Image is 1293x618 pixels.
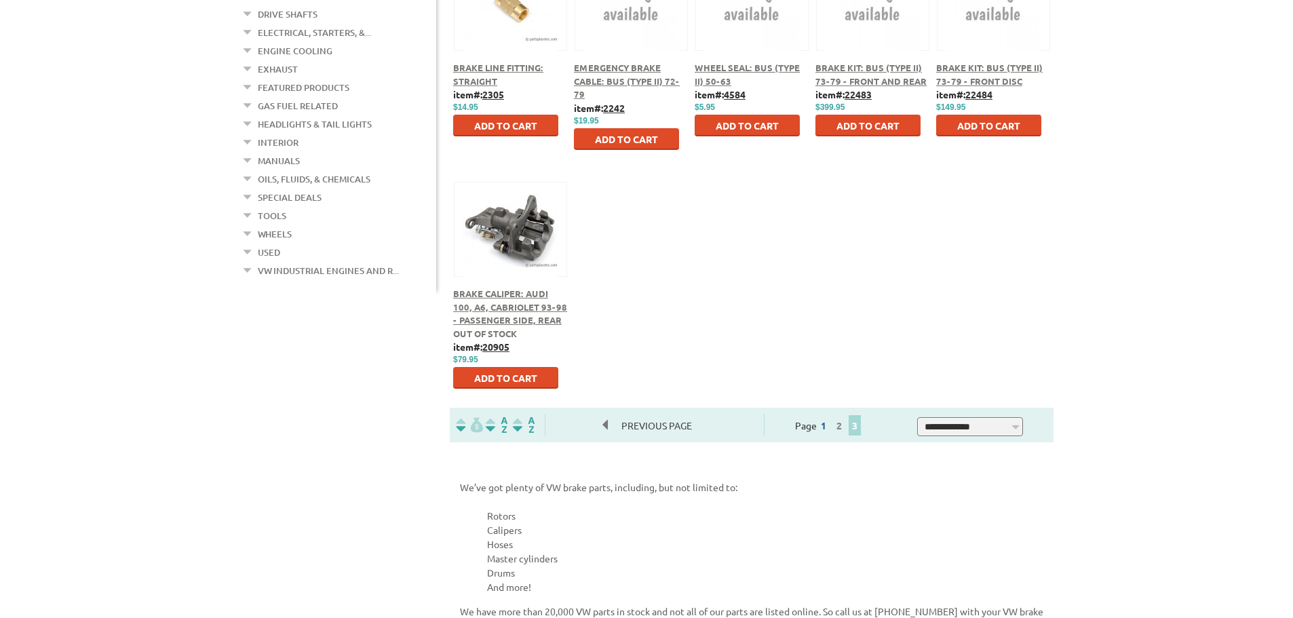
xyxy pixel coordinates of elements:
u: 22484 [965,88,992,100]
a: Gas Fuel Related [258,97,338,115]
span: $149.95 [936,102,965,112]
a: 1 [817,419,830,431]
a: Wheel Seal: Bus (Type II) 50-63 [695,62,800,87]
li: Hoses [487,537,1043,552]
img: Sort by Headline [483,417,510,433]
a: Featured Products [258,79,349,96]
u: 20905 [482,341,509,353]
span: $19.95 [574,116,599,125]
b: item#: [574,102,625,114]
a: Tools [258,207,286,225]
u: 22483 [845,88,872,100]
div: Page [764,414,893,436]
u: 2305 [482,88,504,100]
span: Previous Page [608,415,706,436]
button: Add to Cart [695,115,800,136]
span: 3 [849,415,861,436]
li: And more! [487,580,1043,594]
a: Special Deals [258,189,322,206]
li: Drums [487,566,1043,580]
b: item#: [453,341,509,353]
a: Electrical, Starters, &... [258,24,371,41]
span: $5.95 [695,102,715,112]
p: We’ve got plenty of VW brake parts, including, but not limited to: [460,480,1043,495]
a: Engine Cooling [258,42,332,60]
li: Rotors [487,509,1043,523]
button: Add to Cart [574,128,679,150]
span: Add to Cart [474,372,537,384]
span: Add to Cart [474,119,537,132]
a: Wheels [258,225,292,243]
li: Calipers [487,523,1043,537]
a: Brake Line Fitting: Straight [453,62,543,87]
span: $14.95 [453,102,478,112]
u: 2242 [603,102,625,114]
a: Previous Page [603,419,706,431]
a: Emergency Brake Cable: Bus (Type II) 72-79 [574,62,680,100]
b: item#: [453,88,504,100]
b: item#: [936,88,992,100]
a: Brake Kit: Bus (Type II) 73-79 - Front And Rear [815,62,927,87]
a: Brake Kit: Bus (Type II) 73-79 - Front Disc [936,62,1043,87]
span: Add to Cart [595,133,658,145]
span: $79.95 [453,355,478,364]
b: item#: [695,88,746,100]
a: Drive Shafts [258,5,317,23]
span: $399.95 [815,102,845,112]
img: Sort by Sales Rank [510,417,537,433]
a: Used [258,244,280,261]
a: Exhaust [258,60,298,78]
u: 4584 [724,88,746,100]
span: Add to Cart [716,119,779,132]
span: Add to Cart [957,119,1020,132]
button: Add to Cart [936,115,1041,136]
button: Add to Cart [815,115,921,136]
a: 2 [833,419,845,431]
button: Add to Cart [453,115,558,136]
span: Add to Cart [836,119,900,132]
span: Out of stock [453,328,517,339]
a: Brake Caliper: Audi 100, A6, Cabriolet 93-98 - Passenger Side, Rear [453,288,567,326]
a: Interior [258,134,298,151]
img: filterpricelow.svg [456,417,483,433]
a: VW Industrial Engines and R... [258,262,399,279]
li: Master cylinders [487,552,1043,566]
button: Add to Cart [453,367,558,389]
a: Manuals [258,152,300,170]
a: Oils, Fluids, & Chemicals [258,170,370,188]
b: item#: [815,88,872,100]
a: Headlights & Tail Lights [258,115,372,133]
